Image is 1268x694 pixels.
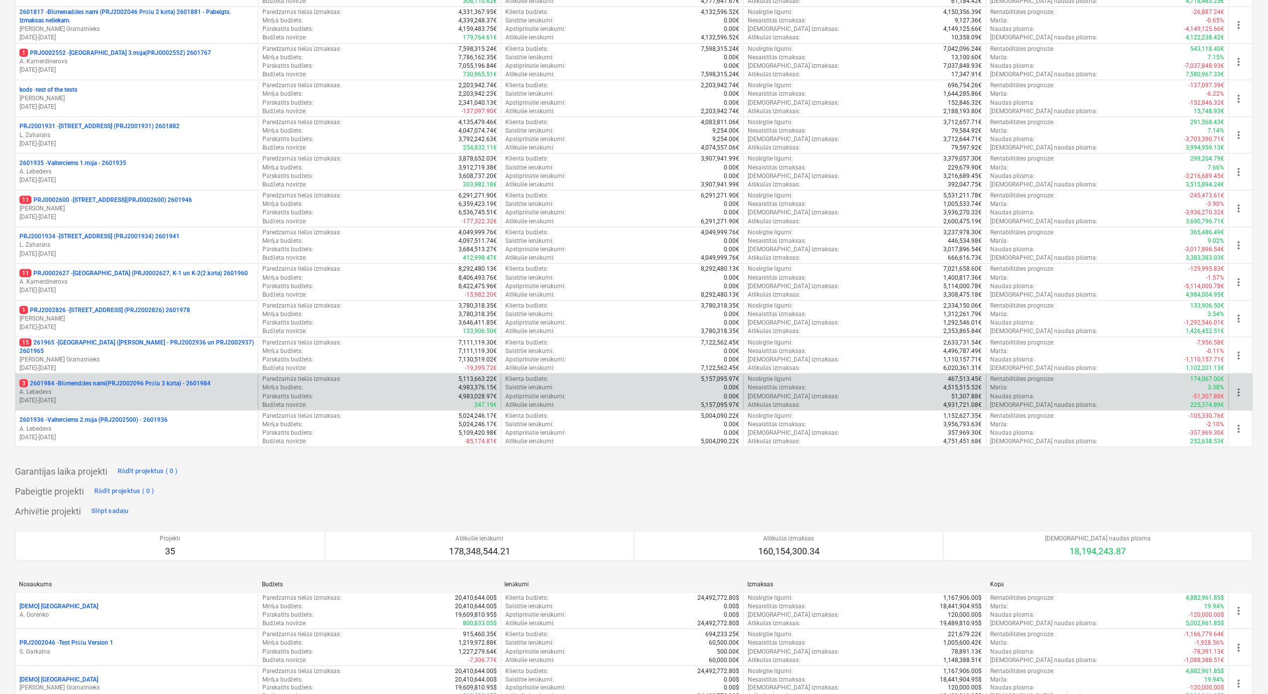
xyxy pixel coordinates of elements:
[505,70,555,79] p: Atlikušie ienākumi :
[724,62,739,70] p: 0.00€
[944,135,982,144] p: 3,712,644.71€
[505,107,555,116] p: Atlikušie ienākumi :
[1233,19,1245,31] span: more_vert
[701,8,739,16] p: 4,132,596.52€
[505,200,554,208] p: Saistītie ienākumi :
[505,135,566,144] p: Apstiprinātie ienākumi :
[262,180,306,189] p: Budžeta novirze :
[505,45,548,53] p: Klienta budžets :
[19,66,254,74] p: [DATE] - [DATE]
[262,144,306,152] p: Budžeta novirze :
[748,155,793,163] p: Noslēgtie līgumi :
[944,208,982,217] p: 3,936,270.32€
[1207,200,1225,208] p: -3.90%
[19,140,254,148] p: [DATE] - [DATE]
[94,486,155,497] div: Rādīt projektus ( 0 )
[1233,605,1245,617] span: more_vert
[748,180,800,189] p: Atlikušās izmaksas :
[991,62,1035,70] p: Naudas plūsma :
[991,237,1009,245] p: Marža :
[748,208,839,217] p: [DEMOGRAPHIC_DATA] izmaksas :
[724,16,739,25] p: 0.00€
[19,103,254,111] p: [DATE] - [DATE]
[948,99,982,107] p: 152,846.32€
[262,99,313,107] p: Pārskatīts budžets :
[19,639,113,647] p: PRJ2002046 - Test Prūšu Version 1
[748,135,839,144] p: [DEMOGRAPHIC_DATA] izmaksas :
[19,639,254,656] div: PRJ2002046 -Test Prūšu Version 1S. Garkalna
[19,379,28,387] span: 3
[944,191,982,200] p: 5,531,211.78€
[505,90,554,98] p: Saistītie ienākumi :
[458,8,497,16] p: 4,331,367.95€
[944,62,982,70] p: 7,037,848.93€
[19,676,98,684] p: [DEMO] [GEOGRAPHIC_DATA]
[458,90,497,98] p: 2,203,942.23€
[19,269,254,295] div: 11PRJ0002627 -[GEOGRAPHIC_DATA] (PRJ0002627, K-1 un K-2(2.kārta) 2601960A. Kamerdinerovs[DATE]-[D...
[262,107,306,116] p: Budžeta novirze :
[19,86,254,111] div: kods -test of the tests[PERSON_NAME][DATE]-[DATE]
[1194,107,1225,116] p: 15,748.93€
[19,433,254,442] p: [DATE] - [DATE]
[262,90,303,98] p: Mērķa budžets :
[1185,25,1225,33] p: -4,149,125.66€
[115,463,181,479] button: Rādīt projektus ( 0 )
[262,228,341,237] p: Paredzamās tiešās izmaksas :
[458,172,497,180] p: 3,608,737.20€
[19,159,126,168] p: 2601935 - Valterciems 1.māja - 2601935
[262,118,341,127] p: Paredzamās tiešās izmaksas :
[1233,313,1245,325] span: more_vert
[1233,276,1245,288] span: more_vert
[505,33,555,42] p: Atlikušie ienākumi :
[748,237,807,245] p: Nesaistītās izmaksas :
[724,25,739,33] p: 0.00€
[701,180,739,189] p: 3,907,941.99€
[19,49,28,57] span: 1
[19,176,254,184] p: [DATE] - [DATE]
[1208,53,1225,62] p: 7.15%
[262,16,303,25] p: Mērķa budžets :
[748,172,839,180] p: [DEMOGRAPHIC_DATA] izmaksas :
[1207,16,1225,25] p: -0.65%
[19,232,180,241] p: PRJ2001934 - [STREET_ADDRESS] (PRJ2001934) 2601941
[458,127,497,135] p: 4,047,074.74€
[991,208,1035,217] p: Naudas plūsma :
[505,164,554,172] p: Saistītie ienākumi :
[991,155,1055,163] p: Rentabilitātes prognoze :
[1208,127,1225,135] p: 7.14%
[1207,90,1225,98] p: -6.22%
[505,25,566,33] p: Apstiprinātie ienākumi :
[19,379,254,405] div: 32601984 -Blūmendāles nami(PRJ2002096 Prūšu 3 kārta) - 2601984A. Lebedevs[DATE]-[DATE]
[458,155,497,163] p: 3,878,652.03€
[19,196,192,204] p: PRJ0002600 - [STREET_ADDRESS](PRJ0002600) 2601946
[505,237,554,245] p: Saistītie ienākumi :
[944,8,982,16] p: 4,150,356.39€
[991,53,1009,62] p: Marža :
[505,99,566,107] p: Apstiprinātie ienākumi :
[991,217,1098,226] p: [DEMOGRAPHIC_DATA] naudas plūsma :
[991,90,1009,98] p: Marža :
[262,164,303,172] p: Mērķa budžets :
[19,49,211,57] p: PRJ0002552 - [GEOGRAPHIC_DATA] 3.māja(PRJ0002552) 2601767
[461,217,497,226] p: -177,322.32€
[19,416,168,424] p: 2601936 - Valterciems 2.māja (PRJ2002500) - 2601936
[505,16,554,25] p: Saistītie ienākumi :
[748,200,807,208] p: Nesaistītās izmaksas :
[712,127,739,135] p: 9,254.00€
[1189,191,1225,200] p: -245,473.61€
[944,118,982,127] p: 3,712,657.71€
[1233,166,1245,178] span: more_vert
[1218,646,1268,694] iframe: Chat Widget
[458,164,497,172] p: 3,912,719.38€
[458,45,497,53] p: 7,598,315.24€
[724,237,739,245] p: 0.00€
[748,228,793,237] p: Noslēgtie līgumi :
[19,602,98,611] p: [DEMO] [GEOGRAPHIC_DATA]
[505,208,566,217] p: Apstiprinātie ienākumi :
[458,25,497,33] p: 4,159,483.75€
[505,53,554,62] p: Saistītie ienākumi :
[748,164,807,172] p: Nesaistītās izmaksas :
[19,339,31,347] span: 15
[991,172,1035,180] p: Naudas plūsma :
[944,200,982,208] p: 1,005,533.74€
